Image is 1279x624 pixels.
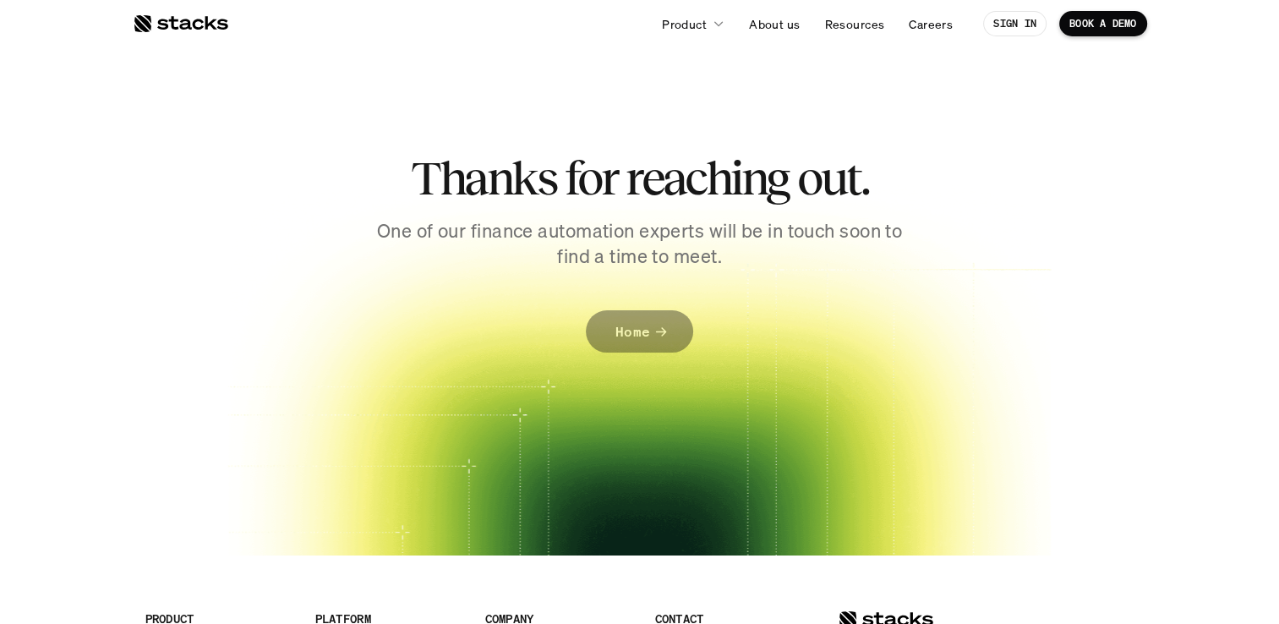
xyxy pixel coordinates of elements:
[662,15,707,33] p: Product
[365,218,915,271] p: One of our finance automation experts will be in touch soon to find a time to meet.
[1069,18,1137,30] p: BOOK A DEMO
[814,8,894,39] a: Resources
[983,11,1047,36] a: SIGN IN
[586,310,693,353] a: Home
[1059,11,1147,36] a: BOOK A DEMO
[615,320,650,344] p: Home
[899,8,963,39] a: Careers
[407,152,872,205] h2: Thanks for reaching out.
[909,15,953,33] p: Careers
[739,8,810,39] a: About us
[993,18,1036,30] p: SIGN IN
[749,15,800,33] p: About us
[824,15,884,33] p: Resources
